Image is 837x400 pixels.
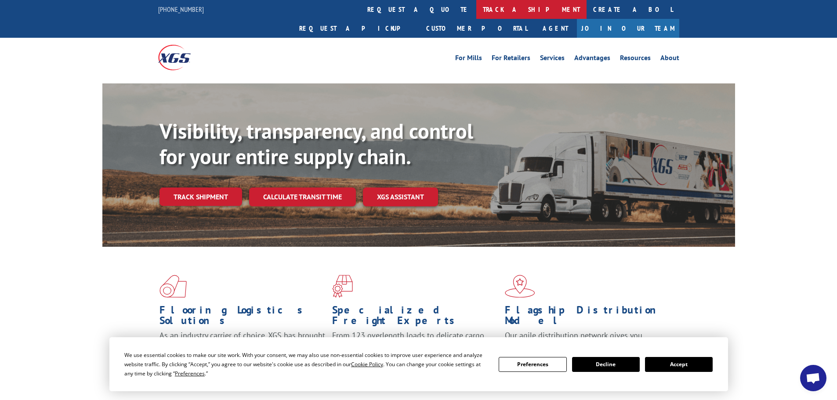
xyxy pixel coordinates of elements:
[574,54,610,64] a: Advantages
[505,330,667,351] span: Our agile distribution network gives you nationwide inventory management on demand.
[159,275,187,298] img: xgs-icon-total-supply-chain-intelligence-red
[534,19,577,38] a: Agent
[249,187,356,206] a: Calculate transit time
[420,19,534,38] a: Customer Portal
[505,275,535,298] img: xgs-icon-flagship-distribution-model-red
[505,305,671,330] h1: Flagship Distribution Model
[332,330,498,369] p: From 123 overlength loads to delicate cargo, our experienced staff knows the best way to move you...
[455,54,482,64] a: For Mills
[332,305,498,330] h1: Specialized Freight Experts
[109,337,728,391] div: Cookie Consent Prompt
[159,305,326,330] h1: Flooring Logistics Solutions
[293,19,420,38] a: Request a pickup
[660,54,679,64] a: About
[351,360,383,368] span: Cookie Policy
[159,187,242,206] a: Track shipment
[540,54,565,64] a: Services
[158,5,204,14] a: [PHONE_NUMBER]
[492,54,530,64] a: For Retailers
[124,350,488,378] div: We use essential cookies to make our site work. With your consent, we may also use non-essential ...
[620,54,651,64] a: Resources
[175,370,205,377] span: Preferences
[363,187,438,206] a: XGS ASSISTANT
[159,117,473,170] b: Visibility, transparency, and control for your entire supply chain.
[800,365,826,391] a: Open chat
[332,275,353,298] img: xgs-icon-focused-on-flooring-red
[577,19,679,38] a: Join Our Team
[499,357,566,372] button: Preferences
[572,357,640,372] button: Decline
[159,330,325,361] span: As an industry carrier of choice, XGS has brought innovation and dedication to flooring logistics...
[645,357,713,372] button: Accept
